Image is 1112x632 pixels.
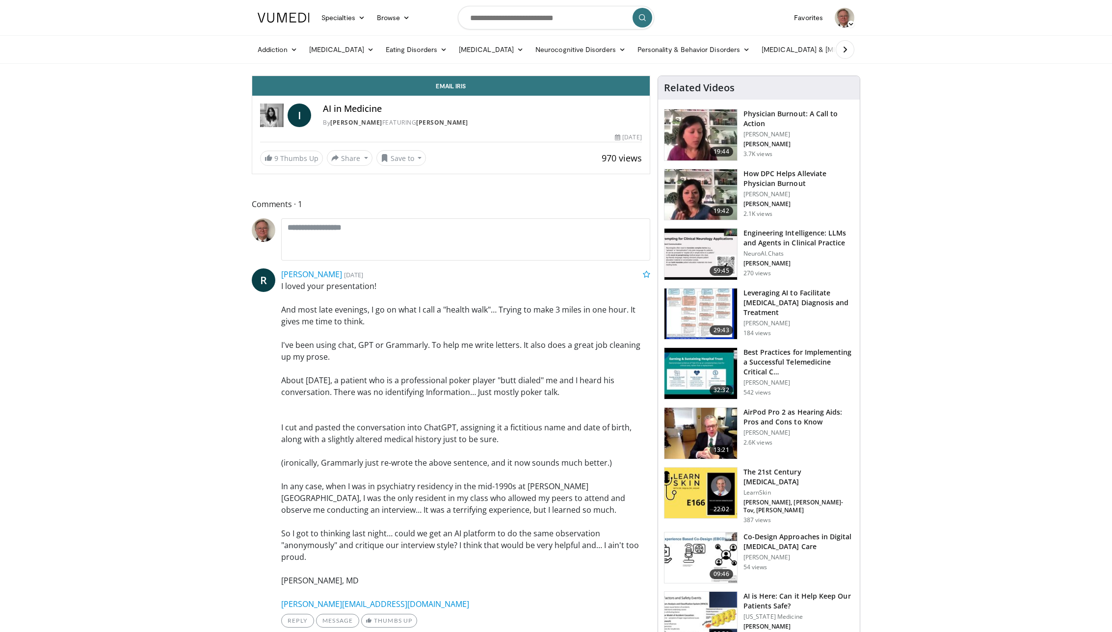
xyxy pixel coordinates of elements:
button: Share [327,150,372,166]
a: Email Iris [252,76,650,96]
a: 13:21 AirPod Pro 2 as Hearing Aids: Pros and Cons to Know [PERSON_NAME] 2.6K views [664,407,854,459]
a: Personality & Behavior Disorders [632,40,756,59]
h3: The 21st Century [MEDICAL_DATA] [743,467,854,487]
a: [MEDICAL_DATA] [453,40,530,59]
p: [PERSON_NAME] [743,553,854,561]
p: 2.1K views [743,210,772,218]
p: NeuroAI.Chats [743,250,854,258]
a: [PERSON_NAME] [281,269,342,280]
input: Search topics, interventions [458,6,654,29]
p: [PERSON_NAME] [743,140,854,148]
h3: AirPod Pro 2 as Hearing Aids: Pros and Cons to Know [743,407,854,427]
div: [DATE] [615,133,641,142]
span: 9 [274,154,278,163]
a: Thumbs Up [361,614,417,628]
p: 184 views [743,329,771,337]
p: [PERSON_NAME], [PERSON_NAME]-Tov, [PERSON_NAME] [743,499,854,514]
p: 3.7K views [743,150,772,158]
img: Dr. Iris Gorfinkel [260,104,284,127]
p: 270 views [743,269,771,277]
span: 19:42 [710,206,733,216]
a: 09:46 Co-Design Approaches in Digital [MEDICAL_DATA] Care [PERSON_NAME] 54 views [664,532,854,584]
h3: Engineering Intelligence: LLMs and Agents in Clinical Practice [743,228,854,248]
h3: Physician Burnout: A Call to Action [743,109,854,129]
a: 19:44 Physician Burnout: A Call to Action [PERSON_NAME] [PERSON_NAME] 3.7K views [664,109,854,161]
a: Neurocognitive Disorders [530,40,632,59]
a: Message [316,614,359,628]
span: 13:21 [710,445,733,455]
a: [MEDICAL_DATA] & [MEDICAL_DATA] [756,40,896,59]
p: [PERSON_NAME] [743,379,854,387]
a: [PERSON_NAME] [416,118,468,127]
img: a028b2ed-2799-4348-b6b4-733b0fc51b04.150x105_q85_crop-smart_upscale.jpg [664,289,737,340]
p: [PERSON_NAME] [743,190,854,198]
h3: Best Practices for Implementing a Successful Telemedicine Critical C… [743,347,854,377]
span: 22:02 [710,504,733,514]
a: Specialties [316,8,371,27]
img: ae962841-479a-4fc3-abd9-1af602e5c29c.150x105_q85_crop-smart_upscale.jpg [664,109,737,160]
h3: AI is Here: Can it Help Keep Our Patients Safe? [743,591,854,611]
h3: Leveraging AI to Facilitate [MEDICAL_DATA] Diagnosis and Treatment [743,288,854,317]
button: Save to [376,150,426,166]
a: 19:42 How DPC Helps Alleviate Physician Burnout [PERSON_NAME] [PERSON_NAME] 2.1K views [664,169,854,221]
img: VuMedi Logo [258,13,310,23]
img: b12dae1b-5470-4178-b022-d9bdaad706a6.150x105_q85_crop-smart_upscale.jpg [664,348,737,399]
a: I [288,104,311,127]
a: 9 Thumbs Up [260,151,323,166]
span: 59:45 [710,266,733,276]
p: I loved your presentation! And most late evenings, I go on what I call a "health walk"… Trying to... [281,280,650,610]
span: Comments 1 [252,198,650,211]
p: LearnSkin [743,489,854,497]
p: [PERSON_NAME] [743,429,854,437]
h3: How DPC Helps Alleviate Physician Burnout [743,169,854,188]
img: 25431246-1269-42a8-a8a5-913a9f51cb16.150x105_q85_crop-smart_upscale.jpg [664,468,737,519]
div: By FEATURING [323,118,642,127]
a: Favorites [788,8,829,27]
span: 32:32 [710,385,733,395]
a: 59:45 Engineering Intelligence: LLMs and Agents in Clinical Practice NeuroAI.Chats [PERSON_NAME] ... [664,228,854,280]
p: [PERSON_NAME] [743,319,854,327]
span: 19:44 [710,147,733,157]
a: 29:43 Leveraging AI to Facilitate [MEDICAL_DATA] Diagnosis and Treatment [PERSON_NAME] 184 views [664,288,854,340]
p: 387 views [743,516,771,524]
a: Reply [281,614,314,628]
a: [PERSON_NAME] [330,118,382,127]
img: Avatar [835,8,854,27]
a: [PERSON_NAME][EMAIL_ADDRESS][DOMAIN_NAME] [281,599,469,609]
a: 22:02 The 21st Century [MEDICAL_DATA] LearnSkin [PERSON_NAME], [PERSON_NAME]-Tov, [PERSON_NAME] 3... [664,467,854,524]
a: Eating Disorders [380,40,453,59]
h4: Related Videos [664,82,735,94]
p: 2.6K views [743,439,772,447]
span: 970 views [602,152,642,164]
p: 54 views [743,563,768,571]
a: Addiction [252,40,303,59]
p: [US_STATE] Medicine [743,613,854,621]
h4: AI in Medicine [323,104,642,114]
p: [PERSON_NAME] [743,200,854,208]
span: 29:43 [710,325,733,335]
a: 32:32 Best Practices for Implementing a Successful Telemedicine Critical C… [PERSON_NAME] 542 views [664,347,854,399]
a: [MEDICAL_DATA] [303,40,380,59]
p: [PERSON_NAME] [743,260,854,267]
img: ea6b8c10-7800-4812-b957-8d44f0be21f9.150x105_q85_crop-smart_upscale.jpg [664,229,737,280]
p: [PERSON_NAME] [743,623,854,631]
h3: Co-Design Approaches in Digital [MEDICAL_DATA] Care [743,532,854,552]
small: [DATE] [344,270,363,279]
p: [PERSON_NAME] [743,131,854,138]
a: Browse [371,8,416,27]
img: a78774a7-53a7-4b08-bcf0-1e3aa9dc638f.150x105_q85_crop-smart_upscale.jpg [664,408,737,459]
img: Avatar [252,218,275,242]
a: R [252,268,275,292]
p: 542 views [743,389,771,396]
img: 8c03ed1f-ed96-42cb-9200-2a88a5e9b9ab.150x105_q85_crop-smart_upscale.jpg [664,169,737,220]
img: eff7de8f-077c-4608-80ca-f678e94f3178.150x105_q85_crop-smart_upscale.jpg [664,532,737,583]
span: 09:46 [710,569,733,579]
